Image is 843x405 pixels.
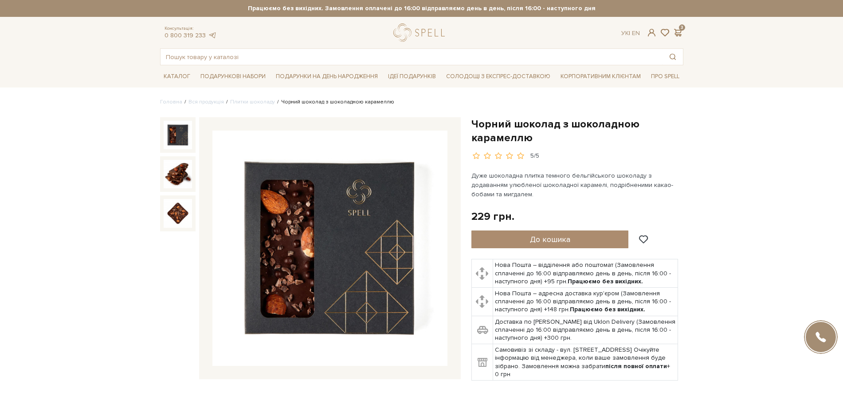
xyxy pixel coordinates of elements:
img: Чорний шоколад з шоколадною карамеллю [212,131,447,366]
div: 229 грн. [471,210,514,223]
a: 0 800 319 233 [165,32,206,39]
p: Дуже шоколадна плитка темного бельгійського шоколаду з додаванням улюбленої шоколадної карамелі, ... [471,171,679,199]
td: Самовивіз зі складу - вул. [STREET_ADDRESS] Очікуйте інформацію від менеджера, коли ваше замовлен... [493,344,678,381]
a: Корпоративним клієнтам [557,69,644,84]
b: Працюємо без вихідних. [568,278,643,285]
td: Доставка по [PERSON_NAME] від Uklon Delivery (Замовлення сплаченні до 16:00 відправляємо день в д... [493,316,678,344]
li: Чорний шоколад з шоколадною карамеллю [275,98,394,106]
b: після повної оплати [605,362,667,370]
td: Нова Пошта – відділення або поштомат (Замовлення сплаченні до 16:00 відправляємо день в день, піс... [493,259,678,288]
a: Вся продукція [188,99,224,105]
a: Головна [160,99,182,105]
a: En [632,29,640,37]
span: До кошика [530,234,570,244]
div: Ук [621,29,640,37]
img: Чорний шоколад з шоколадною карамеллю [164,121,192,149]
span: Каталог [160,70,194,83]
span: | [629,29,630,37]
span: Подарункові набори [197,70,269,83]
b: Працюємо без вихідних. [570,306,645,313]
span: Ідеї подарунків [384,70,439,83]
span: Подарунки на День народження [272,70,381,83]
a: telegram [208,32,217,39]
a: logo [393,24,449,42]
button: Пошук товару у каталозі [663,49,683,65]
img: Чорний шоколад з шоколадною карамеллю [164,160,192,188]
a: Плитки шоколаду [230,99,275,105]
h1: Чорний шоколад з шоколадною карамеллю [471,117,683,145]
span: Про Spell [647,70,683,83]
button: До кошика [471,230,629,248]
span: Консультація: [165,26,217,32]
a: Солодощі з експрес-доставкою [443,69,554,84]
td: Нова Пошта – адресна доставка кур'єром (Замовлення сплаченні до 16:00 відправляємо день в день, п... [493,288,678,316]
div: 5/5 [530,152,539,160]
strong: Працюємо без вихідних. Замовлення оплачені до 16:00 відправляємо день в день, після 16:00 - насту... [239,4,605,12]
img: Чорний шоколад з шоколадною карамеллю [164,199,192,227]
input: Пошук товару у каталозі [161,49,663,65]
